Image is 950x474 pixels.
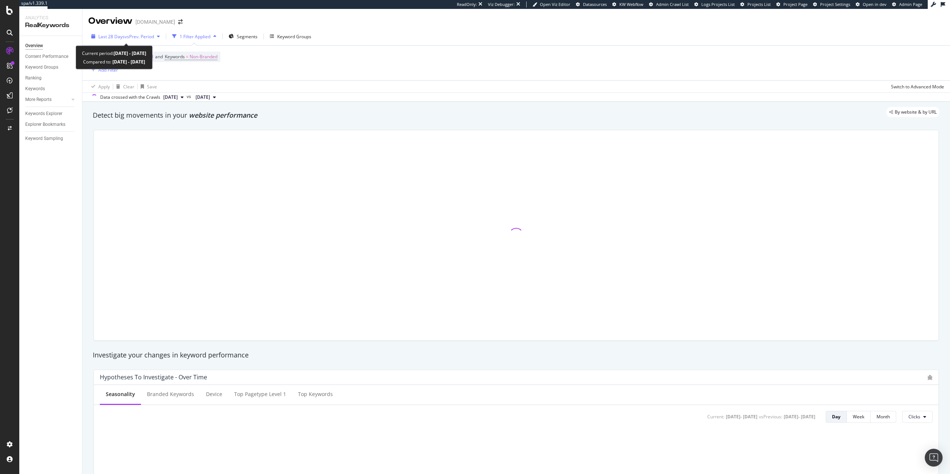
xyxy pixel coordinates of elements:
a: Projects List [740,1,771,7]
div: Hypotheses to Investigate - Over Time [100,373,207,381]
div: [DOMAIN_NAME] [135,18,175,26]
span: Logs Projects List [701,1,735,7]
a: Keywords [25,85,77,93]
span: Datasources [583,1,607,7]
button: Switch to Advanced Mode [888,81,944,92]
div: arrow-right-arrow-left [178,19,183,24]
a: Project Settings [813,1,850,7]
div: Device [206,390,222,398]
span: Keywords [165,53,185,60]
button: [DATE] [193,93,219,102]
div: legacy label [886,107,940,117]
span: = [186,53,189,60]
div: Content Performance [25,53,68,61]
a: Admin Page [892,1,922,7]
a: More Reports [25,96,69,104]
div: Keyword Groups [25,63,58,71]
a: Datasources [576,1,607,7]
div: Top pagetype Level 1 [234,390,286,398]
div: Ranking [25,74,42,82]
button: Save [138,81,157,92]
span: Project Settings [820,1,850,7]
b: [DATE] - [DATE] [111,59,145,65]
button: Day [826,411,847,423]
span: vs [187,93,193,100]
div: Overview [88,15,132,27]
div: Data crossed with the Crawls [100,94,160,101]
span: Admin Page [899,1,922,7]
div: Current: [707,413,724,420]
span: By website & by URL [895,110,937,114]
div: Seasonality [106,390,135,398]
div: Day [832,413,841,420]
div: bug [927,375,933,380]
div: Add Filter [98,67,118,73]
div: Keywords [25,85,45,93]
a: Keyword Groups [25,63,77,71]
button: Add Filter [88,65,118,74]
div: Compared to: [83,58,145,66]
span: Last 28 Days [98,33,125,40]
button: Month [871,411,896,423]
button: Last 28 DaysvsPrev. Period [88,30,163,42]
div: Clear [123,84,134,90]
span: Project Page [783,1,807,7]
span: KW Webflow [619,1,643,7]
a: Logs Projects List [694,1,735,7]
a: Keywords Explorer [25,110,77,118]
div: Save [147,84,157,90]
div: ReadOnly: [457,1,477,7]
div: Keyword Sampling [25,135,63,143]
a: Explorer Bookmarks [25,121,77,128]
a: Project Page [776,1,807,7]
div: Investigate your changes in keyword performance [93,350,940,360]
div: Open Intercom Messenger [925,449,943,467]
div: Apply [98,84,110,90]
div: RealKeywords [25,21,76,30]
a: Overview [25,42,77,50]
span: Clicks [908,413,920,420]
span: 2025 Oct. 11th [163,94,178,101]
button: Apply [88,81,110,92]
span: Open in dev [863,1,887,7]
a: Open in dev [856,1,887,7]
span: Non-Branded [190,52,217,62]
div: Week [853,413,864,420]
div: Analytics [25,15,76,21]
div: Keyword Groups [277,33,311,40]
span: Projects List [747,1,771,7]
span: Open Viz Editor [540,1,570,7]
button: Segments [226,30,261,42]
a: Ranking [25,74,77,82]
button: Clear [113,81,134,92]
div: Month [877,413,890,420]
b: [DATE] - [DATE] [114,50,146,56]
span: 2025 Sep. 7th [196,94,210,101]
span: and [155,53,163,60]
span: Admin Crawl List [656,1,689,7]
a: Admin Crawl List [649,1,689,7]
div: Switch to Advanced Mode [891,84,944,90]
button: Week [847,411,871,423]
div: Viz Debugger: [488,1,515,7]
div: 1 Filter Applied [180,33,210,40]
button: Clicks [902,411,933,423]
div: Top Keywords [298,390,333,398]
div: Overview [25,42,43,50]
div: Current period: [82,49,146,58]
div: Explorer Bookmarks [25,121,65,128]
button: [DATE] [160,93,187,102]
a: Open Viz Editor [533,1,570,7]
span: Segments [237,33,258,40]
button: Keyword Groups [267,30,314,42]
div: vs Previous : [759,413,782,420]
a: Keyword Sampling [25,135,77,143]
div: More Reports [25,96,52,104]
div: [DATE] - [DATE] [784,413,815,420]
div: Keywords Explorer [25,110,62,118]
div: Branded Keywords [147,390,194,398]
a: KW Webflow [612,1,643,7]
a: Content Performance [25,53,77,61]
span: vs Prev. Period [125,33,154,40]
div: [DATE] - [DATE] [726,413,757,420]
